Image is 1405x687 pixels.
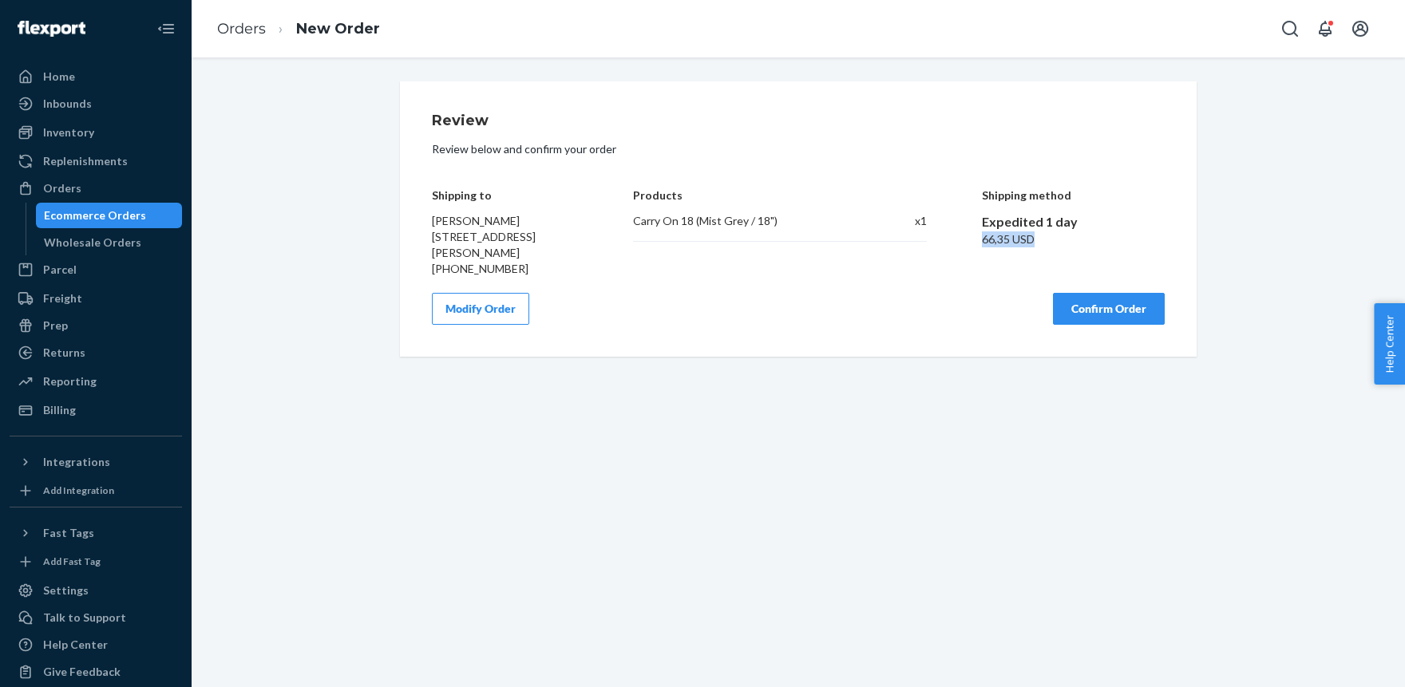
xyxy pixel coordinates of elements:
a: Add Fast Tag [10,552,182,571]
button: Open Search Box [1274,13,1306,45]
button: Help Center [1374,303,1405,385]
a: Orders [217,20,266,38]
a: Help Center [10,632,182,657]
a: Home [10,64,182,89]
div: Inbounds [43,96,92,112]
a: Inbounds [10,91,182,116]
div: Fast Tags [43,525,94,541]
h4: Shipping method [982,189,1166,201]
div: Inventory [43,124,94,140]
div: Parcel [43,262,77,278]
a: Talk to Support [10,605,182,630]
p: Review below and confirm your order [432,141,1165,157]
div: Wholesale Orders [44,235,141,251]
div: Reporting [43,373,97,389]
button: Fast Tags [10,520,182,546]
div: [PHONE_NUMBER] [432,261,579,277]
a: Reporting [10,369,182,394]
a: Parcel [10,257,182,282]
div: Help Center [43,637,108,653]
button: Integrations [10,449,182,475]
a: Wholesale Orders [36,230,183,255]
div: Carry On 18 (Mist Grey / 18") [633,213,864,229]
a: New Order [296,20,380,38]
button: Open account menu [1344,13,1376,45]
div: Prep [43,318,68,334]
a: Prep [10,313,182,338]
div: Give Feedback [43,664,121,680]
div: Orders [43,180,81,196]
button: Give Feedback [10,659,182,685]
a: Inventory [10,120,182,145]
h4: Shipping to [432,189,579,201]
div: Settings [43,582,89,598]
h4: Products [633,189,926,201]
div: 66,35 USD [982,231,1166,247]
div: Billing [43,402,76,418]
a: Replenishments [10,148,182,174]
div: Ecommerce Orders [44,207,146,223]
div: Talk to Support [43,610,126,626]
a: Orders [10,176,182,201]
button: Confirm Order [1053,293,1165,325]
a: Freight [10,286,182,311]
a: Billing [10,397,182,423]
div: Add Integration [43,484,114,497]
div: x 1 [881,213,927,229]
div: Returns [43,345,85,361]
div: Freight [43,290,82,306]
button: Modify Order [432,293,529,325]
a: Returns [10,340,182,365]
a: Settings [10,578,182,603]
a: Ecommerce Orders [36,203,183,228]
span: [PERSON_NAME] [STREET_ADDRESS][PERSON_NAME] [432,214,536,259]
div: Add Fast Tag [43,555,101,568]
ol: breadcrumbs [204,6,393,53]
div: Replenishments [43,153,128,169]
h1: Review [432,113,1165,129]
div: Home [43,69,75,85]
a: Add Integration [10,481,182,500]
button: Open notifications [1309,13,1341,45]
img: Flexport logo [18,21,85,37]
div: Integrations [43,454,110,470]
button: Close Navigation [150,13,182,45]
div: Expedited 1 day [982,213,1166,231]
